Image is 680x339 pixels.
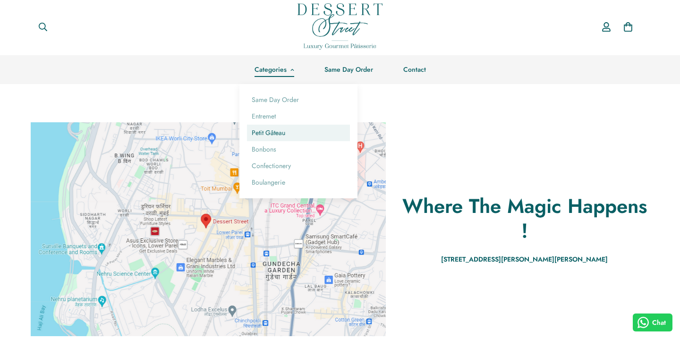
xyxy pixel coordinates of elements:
[247,158,350,174] a: Confectionery
[633,314,673,331] button: Chat
[309,55,388,84] a: Same Day Order
[247,174,350,191] a: Boulangerie
[247,92,350,108] a: Same Day Order
[239,55,309,84] a: Categories
[441,254,608,264] strong: [STREET_ADDRESS][PERSON_NAME][PERSON_NAME]
[652,318,666,328] span: Chat
[595,13,617,41] a: Account
[297,3,382,50] img: Dessert Street
[617,16,639,38] a: 0
[400,194,649,243] h3: Where The Magic Happens !
[31,17,55,37] button: Search
[247,141,350,158] a: Bonbons
[388,55,441,84] a: Contact
[247,108,350,125] a: Entremet
[247,125,350,141] a: Petit Gâteau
